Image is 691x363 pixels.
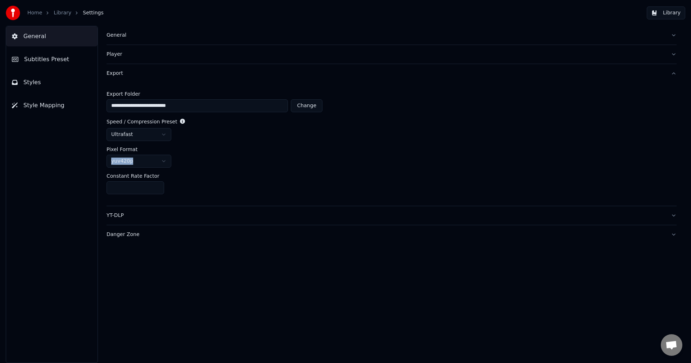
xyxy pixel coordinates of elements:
nav: breadcrumb [27,9,104,17]
button: General [6,26,98,46]
button: General [107,26,677,45]
div: Export [107,83,677,206]
div: YT-DLP [107,212,665,219]
button: Export [107,64,677,83]
button: Danger Zone [107,225,677,244]
span: General [23,32,46,41]
label: Pixel Format [107,147,137,152]
button: Change [291,99,322,112]
button: Subtitles Preset [6,49,98,69]
label: Speed / Compression Preset [107,119,177,124]
a: Home [27,9,42,17]
button: Style Mapping [6,95,98,115]
span: Subtitles Preset [24,55,69,64]
span: Styles [23,78,41,87]
div: Export [107,70,665,77]
div: Open chat [661,334,682,356]
span: Style Mapping [23,101,64,110]
span: Settings [83,9,103,17]
a: Library [54,9,71,17]
div: Danger Zone [107,231,665,238]
label: Constant Rate Factor [107,173,159,178]
button: Player [107,45,677,64]
button: Library [647,6,685,19]
div: General [107,32,665,39]
img: youka [6,6,20,20]
label: Export Folder [107,91,322,96]
button: YT-DLP [107,206,677,225]
button: Styles [6,72,98,92]
div: Player [107,51,665,58]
